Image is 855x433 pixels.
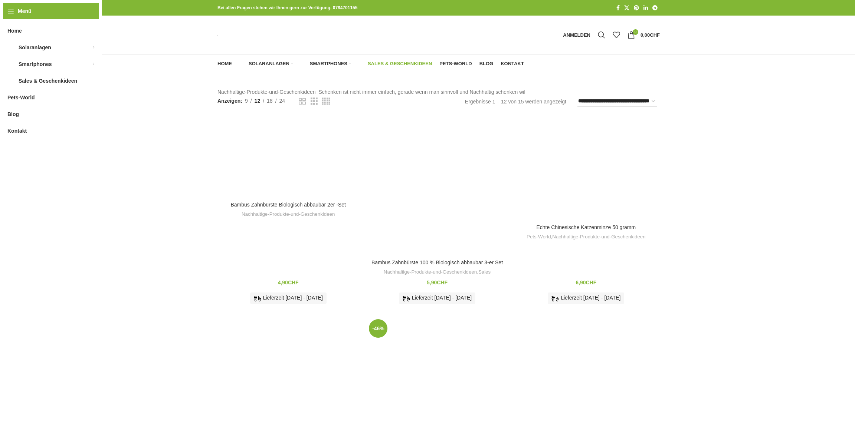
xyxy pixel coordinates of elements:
img: Tiptop24 Nachhaltige & Faire Produkte [217,33,218,37]
span: CHF [586,280,597,285]
img: Sales & Geschenkideen [7,77,15,85]
span: Blog [7,108,19,121]
a: Sales [478,269,491,276]
bdi: 4,90 [278,280,299,285]
span: Kontakt [7,124,27,138]
a: Pets-World [439,56,472,71]
span: 18 [267,98,273,104]
a: Smartphones [301,56,351,71]
a: X Social Link [622,3,632,13]
a: Facebook Social Link [614,3,622,13]
a: LinkedIn Social Link [641,3,650,13]
img: Smartphones [7,60,15,68]
a: Rasteransicht 4 [322,97,330,106]
a: Bambus Zahnbürste Biologisch abbaubar 2er -Set [217,114,359,198]
a: Rasteransicht 2 [299,97,306,106]
img: Sales & Geschenkideen [358,60,365,67]
span: 24 [279,98,285,104]
a: Pinterest Social Link [632,3,641,13]
span: CHF [437,280,448,285]
a: Telegram Social Link [650,3,660,13]
span: Smartphones [19,57,52,71]
a: Home [217,56,232,71]
strong: Bei allen Fragen stehen wir Ihnen gern zur Verfügung. 0784701155 [217,5,357,10]
span: -46% [369,319,387,338]
span: Smartphones [310,61,347,67]
a: Solaranlagen [239,56,293,71]
p: Ergebnisse 1 – 12 von 15 werden angezeigt [465,97,566,106]
a: 9 [242,97,250,105]
div: , [370,269,504,276]
img: Smartphones [301,60,307,67]
div: Hauptnavigation [214,56,528,71]
a: 0 0,00CHF [624,27,664,42]
div: Lieferzeit [DATE] - [DATE] [399,292,475,304]
a: Nachhaltige-Produkte-und-Geschenkideen [384,269,477,276]
a: Rasteransicht 3 [311,97,318,106]
a: Kontakt [501,56,524,71]
span: 9 [245,98,248,104]
span: Solaranlagen [19,41,51,54]
span: Sales & Geschenkideen [19,74,77,87]
a: 12 [252,97,263,105]
div: Lieferzeit [DATE] - [DATE] [548,292,624,304]
span: Sales & Geschenkideen [368,61,432,67]
a: Bambus Zahnbürste 100 % Biologisch abbaubar 3-er Set [371,260,503,265]
span: 0 [633,29,638,35]
span: CHF [288,280,299,285]
a: 24 [277,97,288,105]
a: Suche [594,27,609,42]
bdi: 0,00 [641,32,660,38]
span: Kontakt [501,61,524,67]
span: Home [217,61,232,67]
div: Lieferzeit [DATE] - [DATE] [250,292,327,304]
span: Menü [18,7,32,15]
bdi: 5,90 [427,280,448,285]
div: Meine Wunschliste [609,27,624,42]
span: Anzeigen [217,97,242,105]
a: Blog [479,56,494,71]
img: Solaranlagen [239,60,246,67]
a: Pets-World [527,234,551,241]
select: Shop-Reihenfolge [577,96,657,107]
a: Logo der Website [217,32,218,38]
div: , [519,234,653,241]
a: Bambus Zahnbürste Biologisch abbaubar 2er -Set [230,202,346,208]
a: Nachhaltige-Produkte-und-Geschenkideen [552,234,645,241]
a: Sales & Geschenkideen [358,56,432,71]
a: Echte Chinesische Katzenminze 50 gramm [536,224,636,230]
span: 12 [255,98,261,104]
span: Pets-World [439,61,472,67]
span: Blog [479,61,494,67]
a: Nachhaltige-Produkte-und-Geschenkideen [242,211,335,218]
span: CHF [650,32,660,38]
span: Pets-World [7,91,35,104]
span: Home [7,24,22,37]
a: Bambus Zahnbürste 100 % Biologisch abbaubar 3-er Set [366,114,508,255]
p: Nachhaltige-Produkte-und-Geschenkideen Schenken ist nicht immer einfach, gerade wenn man sinnvoll... [217,88,660,96]
a: Echte Chinesische Katzenminze 50 gramm [515,114,657,220]
span: Solaranlagen [249,61,289,67]
a: Anmelden [559,27,594,42]
a: 18 [264,97,275,105]
span: Anmelden [563,33,590,37]
bdi: 6,90 [576,280,596,285]
img: Solaranlagen [7,44,15,51]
